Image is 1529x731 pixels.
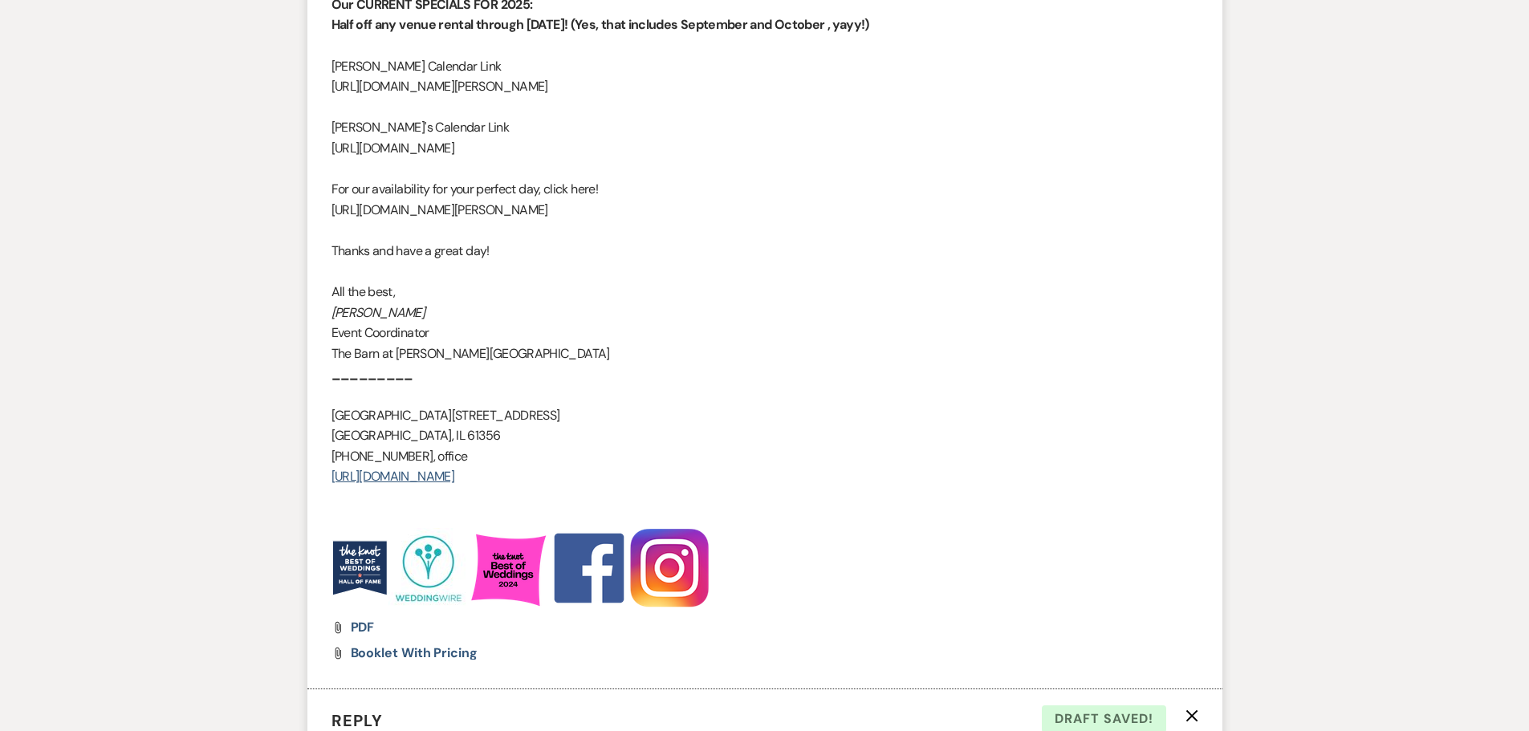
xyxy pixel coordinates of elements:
[331,324,429,341] span: Event Coordinator
[331,710,383,731] span: Reply
[331,56,1198,77] p: [PERSON_NAME] Calendar Link
[331,200,1198,221] p: [URL][DOMAIN_NAME][PERSON_NAME]
[331,468,454,485] a: [URL][DOMAIN_NAME]
[331,427,501,444] span: [GEOGRAPHIC_DATA], IL 61356
[331,282,1198,303] p: All the best,
[331,407,560,424] span: [GEOGRAPHIC_DATA][STREET_ADDRESS]
[331,140,454,156] span: [URL][DOMAIN_NAME]
[629,528,710,608] img: instagram.png
[549,528,629,608] img: facebook.png
[469,528,549,608] img: TK_BOW_2024_Badge.png
[331,179,1198,200] p: For our availability for your perfect day, click here!
[331,345,610,362] span: The Barn at [PERSON_NAME][GEOGRAPHIC_DATA]
[331,117,1198,138] p: [PERSON_NAME]'s Calendar Link
[351,621,375,634] a: PDF
[351,647,478,660] a: Booklet with pricing
[331,76,1198,97] p: [URL][DOMAIN_NAME][PERSON_NAME]
[331,16,869,33] strong: Half off any venue rental through [DATE]! (Yes, that includes September and October , yayy!)
[351,619,375,636] span: PDF
[331,304,425,321] em: [PERSON_NAME]
[331,242,490,259] span: Thanks and have a great day!
[388,528,469,608] img: av_bodas_en_US.jpg
[331,448,468,465] span: [PHONE_NUMBER], office
[331,365,413,382] strong: _________
[351,644,478,661] span: Booklet with pricing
